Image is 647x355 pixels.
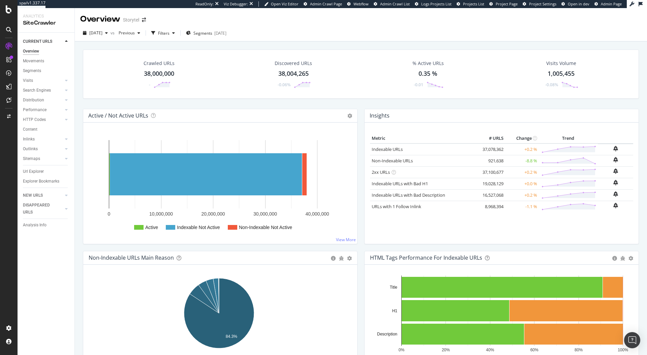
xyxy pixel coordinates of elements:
div: DISAPPEARED URLS [23,202,57,216]
td: +0.2 % [505,189,539,201]
td: +0.2 % [505,143,539,155]
div: Crawled URLs [144,60,175,67]
i: Options [347,114,352,118]
div: gear [628,256,633,261]
a: Open in dev [561,1,589,7]
span: Project Settings [529,1,556,6]
a: Inlinks [23,136,63,143]
td: 37,078,362 [478,143,505,155]
span: Logs Projects List [421,1,452,6]
svg: A chart. [89,133,349,238]
text: 10,000,000 [149,211,173,217]
text: H1 [392,309,398,313]
a: Search Engines [23,87,63,94]
div: [DATE] [214,30,226,36]
div: Visits [23,77,33,84]
div: ReadOnly: [195,1,214,7]
td: 921,638 [478,155,505,166]
td: 19,028,129 [478,178,505,189]
text: 0 [108,211,111,217]
div: A chart. [370,276,631,354]
a: Logs Projects List [415,1,452,7]
div: Content [23,126,37,133]
div: Performance [23,106,47,114]
div: Storytel [123,17,139,23]
a: Projects List [457,1,484,7]
div: Analytics [23,13,69,19]
a: Overview [23,48,70,55]
text: 60% [530,348,538,352]
div: Explorer Bookmarks [23,178,59,185]
a: Open Viz Editor [264,1,299,7]
td: 37,100,677 [478,166,505,178]
td: -8.8 % [505,155,539,166]
span: Admin Page [601,1,622,6]
text: 40,000,000 [305,211,329,217]
a: Project Page [489,1,518,7]
div: bell-plus [613,157,618,162]
div: bug [339,256,344,261]
a: Performance [23,106,63,114]
div: Movements [23,58,44,65]
th: # URLS [478,133,505,143]
div: -0.01 [414,82,423,88]
a: Outlinks [23,146,63,153]
div: Outlinks [23,146,38,153]
div: Sitemaps [23,155,40,162]
span: Project Page [496,1,518,6]
span: Projects List [463,1,484,6]
span: Webflow [353,1,369,6]
th: Trend [539,133,598,143]
div: Url Explorer [23,168,44,175]
div: -0.08% [545,82,558,88]
span: Previous [116,30,135,36]
a: Admin Crawl List [374,1,410,7]
div: bell-plus [613,168,618,174]
button: [DATE] [80,28,111,38]
div: Segments [23,67,41,74]
span: vs [111,30,116,36]
div: Overview [80,13,120,25]
th: Change [505,133,539,143]
td: 16,527,068 [478,189,505,201]
text: 40% [486,348,494,352]
text: Indexable Not Active [177,225,220,230]
div: Overview [23,48,39,55]
a: Content [23,126,70,133]
div: NEW URLS [23,192,43,199]
span: Admin Crawl List [380,1,410,6]
div: bug [620,256,625,261]
button: Filters [149,28,178,38]
a: Segments [23,67,70,74]
div: % Active URLs [412,60,444,67]
div: bell-plus [613,146,618,151]
div: 0.35 % [419,69,437,78]
a: Admin Crawl Page [304,1,342,7]
div: 1,005,455 [548,69,575,78]
div: Open Intercom Messenger [624,332,640,348]
text: 30,000,000 [253,211,277,217]
a: Visits [23,77,63,84]
text: Description [377,332,397,336]
svg: A chart. [89,276,349,354]
a: Movements [23,58,70,65]
text: Active [145,225,158,230]
div: -0.06% [278,82,290,88]
div: Inlinks [23,136,35,143]
div: bell-plus [613,203,618,208]
a: CURRENT URLS [23,38,63,45]
div: SiteCrawler [23,19,69,27]
div: arrow-right-arrow-left [142,18,146,22]
span: 2025 Jul. 25th [89,30,102,36]
a: NEW URLS [23,192,63,199]
a: Sitemaps [23,155,63,162]
text: 20,000,000 [201,211,225,217]
a: Indexable URLs with Bad H1 [372,181,428,187]
div: 38,004,265 [278,69,309,78]
span: Admin Crawl Page [310,1,342,6]
div: Non-Indexable URLs Main Reason [89,254,174,261]
text: Title [390,285,398,290]
div: HTML Tags Performance for Indexable URLs [370,254,482,261]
